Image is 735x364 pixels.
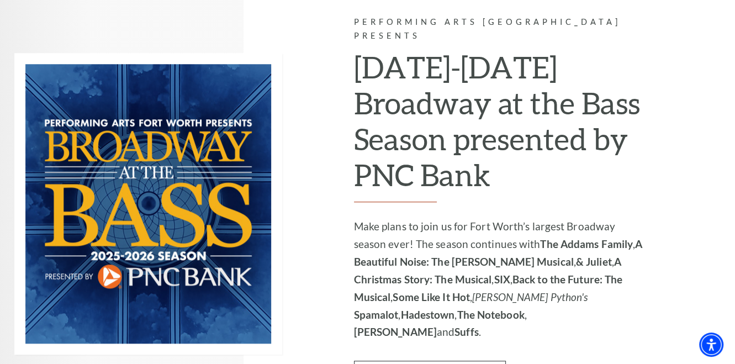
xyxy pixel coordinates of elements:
[400,308,454,321] strong: Hadestown
[454,325,479,338] strong: Suffs
[393,291,470,303] strong: Some Like It Hot
[14,53,282,355] img: Performing Arts Fort Worth Presents
[472,291,588,303] em: [PERSON_NAME] Python's
[457,308,524,321] strong: The Notebook
[576,255,612,268] strong: & Juliet
[540,238,633,250] strong: The Addams Family
[354,15,649,43] p: Performing Arts [GEOGRAPHIC_DATA] Presents
[354,308,399,321] strong: Spamalot
[699,333,723,357] div: Accessibility Menu
[494,273,510,286] strong: SIX
[354,255,621,286] strong: A Christmas Story: The Musical
[354,325,437,338] strong: [PERSON_NAME]
[354,238,643,268] strong: A Beautiful Noise: The [PERSON_NAME] Musical
[354,273,623,303] strong: Back to the Future: The Musical
[354,49,649,202] h2: [DATE]-[DATE] Broadway at the Bass Season presented by PNC Bank
[354,218,649,341] p: Make plans to join us for Fort Worth’s largest Broadway season ever! The season continues with , ...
